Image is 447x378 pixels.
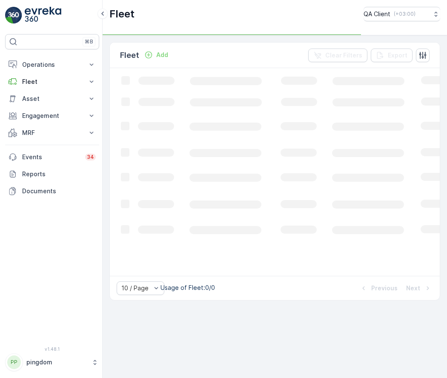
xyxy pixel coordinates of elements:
[22,112,82,120] p: Engagement
[156,51,168,59] p: Add
[308,49,367,62] button: Clear Filters
[26,358,87,367] p: pingdom
[371,284,398,292] p: Previous
[87,154,94,160] p: 34
[325,51,362,60] p: Clear Filters
[22,153,80,161] p: Events
[25,7,61,24] img: logo_light-DOdMpM7g.png
[141,50,172,60] button: Add
[5,183,99,200] a: Documents
[5,346,99,352] span: v 1.48.1
[22,129,82,137] p: MRF
[405,283,433,293] button: Next
[5,107,99,124] button: Engagement
[5,73,99,90] button: Fleet
[5,7,22,24] img: logo
[371,49,413,62] button: Export
[5,149,99,166] a: Events34
[406,284,420,292] p: Next
[5,124,99,141] button: MRF
[22,94,82,103] p: Asset
[5,56,99,73] button: Operations
[22,77,82,86] p: Fleet
[364,7,440,21] button: QA Client(+03:00)
[388,51,407,60] p: Export
[358,283,398,293] button: Previous
[160,283,215,292] p: Usage of Fleet : 0/0
[85,38,93,45] p: ⌘B
[7,355,21,369] div: PP
[5,90,99,107] button: Asset
[394,11,415,17] p: ( +03:00 )
[109,7,135,21] p: Fleet
[120,49,139,61] p: Fleet
[364,10,390,18] p: QA Client
[5,166,99,183] a: Reports
[22,170,96,178] p: Reports
[5,353,99,371] button: PPpingdom
[22,187,96,195] p: Documents
[22,60,82,69] p: Operations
